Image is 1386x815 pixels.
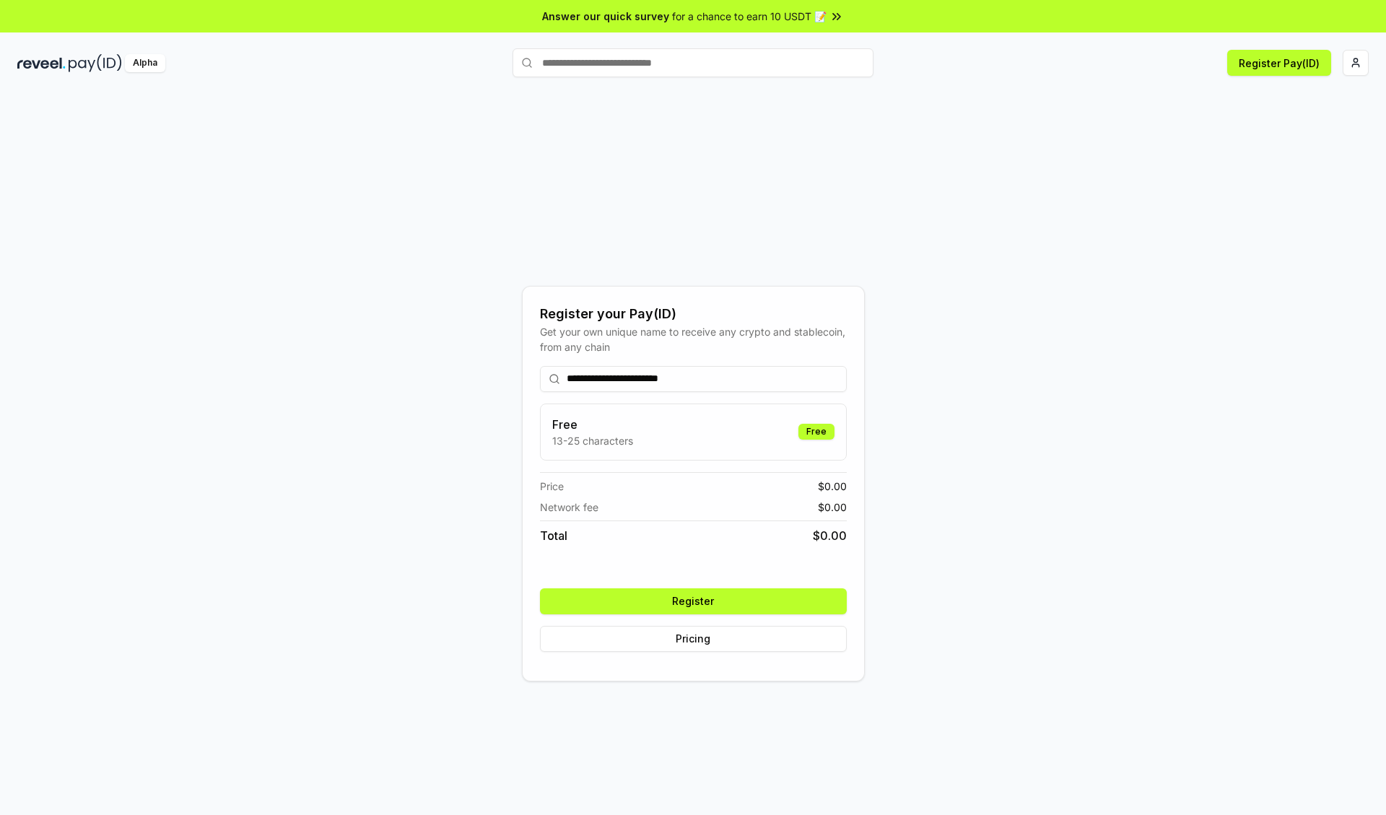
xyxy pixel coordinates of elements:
[540,304,847,324] div: Register your Pay(ID)
[542,9,669,24] span: Answer our quick survey
[540,324,847,354] div: Get your own unique name to receive any crypto and stablecoin, from any chain
[69,54,122,72] img: pay_id
[17,54,66,72] img: reveel_dark
[1227,50,1331,76] button: Register Pay(ID)
[552,416,633,433] h3: Free
[818,500,847,515] span: $ 0.00
[540,527,567,544] span: Total
[540,500,598,515] span: Network fee
[540,626,847,652] button: Pricing
[540,588,847,614] button: Register
[672,9,827,24] span: for a chance to earn 10 USDT 📝
[125,54,165,72] div: Alpha
[798,424,834,440] div: Free
[818,479,847,494] span: $ 0.00
[813,527,847,544] span: $ 0.00
[552,433,633,448] p: 13-25 characters
[540,479,564,494] span: Price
